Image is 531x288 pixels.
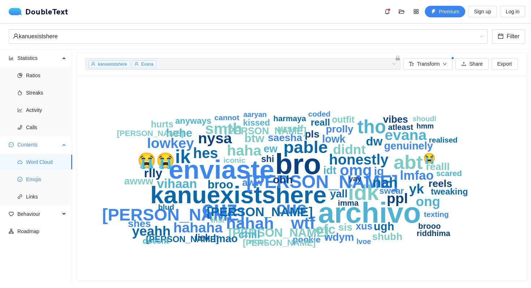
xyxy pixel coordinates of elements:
[497,60,512,68] span: Export
[226,214,274,232] text: hahah
[173,220,223,235] text: hahaha
[151,119,174,129] text: hurts
[147,135,194,151] text: lowkey
[429,136,457,144] text: realised
[207,178,233,191] text: broo
[128,218,151,229] text: shes
[249,237,267,245] text: wont
[273,174,293,186] text: ohh
[13,33,19,39] span: user
[26,120,66,135] span: Calls
[468,6,497,17] button: Sign up
[332,114,355,125] text: outfit
[372,231,402,242] text: shubh
[26,172,66,187] span: Emojis
[205,120,242,137] text: smth
[385,127,427,143] text: evana
[348,181,379,205] text: idk
[175,147,191,167] text: ik
[388,123,413,132] text: atleast
[338,198,359,208] text: imma
[506,32,519,41] span: Filter
[137,152,175,170] text: 😭😭
[26,68,66,83] span: Ratios
[243,118,270,127] text: kissed
[349,174,361,183] text: yay
[9,8,25,15] img: logo
[324,231,354,243] text: wdym
[13,30,477,43] div: kanuexistshere
[150,181,327,208] text: kanuexistshere
[330,188,347,200] text: yall
[396,9,407,14] span: folder-open
[400,168,433,182] text: lmfao
[469,60,483,68] span: Share
[141,62,154,67] span: Evana
[311,117,330,128] text: reall
[418,222,441,231] text: brooo
[417,60,440,68] span: Transform
[17,108,22,113] span: line-chart
[291,214,315,232] text: wtf
[9,8,68,15] div: DoubleText
[17,125,22,130] span: phone
[124,175,154,187] text: awww
[329,152,389,167] text: honestly
[261,154,274,164] text: shi
[213,233,238,244] text: lmao
[17,138,60,152] span: Contents
[308,110,331,118] text: coded
[416,194,440,209] text: ong
[202,197,237,221] text: cuz
[225,126,307,136] text: [PERSON_NAME]
[395,56,400,61] span: lock
[246,172,398,192] text: [PERSON_NAME]
[381,6,393,17] button: bell
[207,205,313,219] text: [PERSON_NAME]
[229,226,329,239] text: [PERSON_NAME]
[227,142,262,159] text: haha
[456,58,488,70] button: uploadShare
[193,145,218,161] text: hes
[17,160,22,165] span: cloud
[411,9,422,14] span: appstore
[403,58,453,70] button: font-sizeTransformdown
[322,133,346,145] text: lowk
[443,62,447,67] span: down
[242,177,263,188] text: aww
[211,216,224,224] text: thsi
[134,62,139,66] span: user
[410,6,422,17] button: appstore
[143,236,169,245] text: doesnt
[9,142,14,147] span: message
[17,73,22,78] span: pie-chart
[498,33,504,40] span: calendar
[424,210,449,218] text: texting
[382,9,393,14] span: bell
[374,220,394,233] text: ugh
[431,187,468,196] text: tweaking
[394,151,423,173] text: abt
[409,61,414,67] span: font-size
[17,224,66,239] span: Roadmap
[357,117,386,137] text: tho
[175,116,211,126] text: anyways
[26,86,66,100] span: Streaks
[132,224,171,239] text: yeahh
[26,103,66,117] span: Activity
[379,186,404,196] text: swear
[198,130,232,147] text: nysa
[26,155,66,169] span: Word Cloud
[305,128,319,140] text: pls
[416,122,434,130] text: hmm
[356,221,373,232] text: xus
[276,198,307,218] text: cus
[17,207,60,221] span: Behaviour
[340,162,372,179] text: omg
[9,211,14,217] span: heart
[384,140,433,152] text: genuinely
[17,177,22,182] span: smile
[372,175,397,190] text: nah
[9,229,14,234] span: apartment
[323,164,337,176] text: idt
